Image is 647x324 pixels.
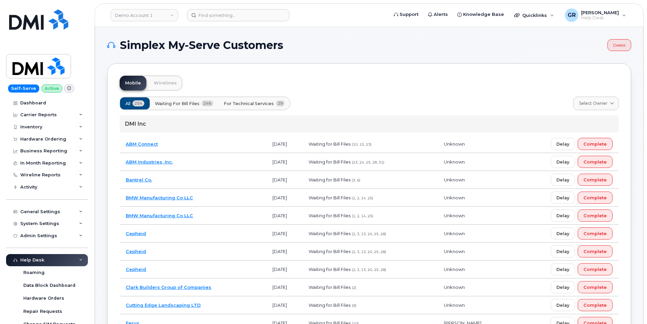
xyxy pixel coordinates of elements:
td: [DATE] [266,260,303,278]
span: Waiting for Bill Files [309,159,351,165]
span: Delay [556,284,569,291]
span: Complete [583,266,607,273]
button: Complete [578,174,613,186]
span: (3, 6) [352,178,360,182]
td: [DATE] [266,153,303,171]
a: Delete [607,39,631,51]
span: (2, 3, 13, 20, 25, 28) [352,250,386,254]
span: Delay [556,230,569,237]
div: DMI Inc [120,116,619,132]
button: Delay [551,227,575,240]
a: Bantrel Co. [126,177,152,182]
span: Waiting for Bill Files [309,195,351,200]
span: Delay [556,159,569,165]
span: Unknown [444,141,465,147]
button: Complete [578,138,613,150]
span: Unknown [444,213,465,218]
button: Delay [551,299,575,311]
button: Complete [578,227,613,240]
button: Complete [578,209,613,222]
span: (1, 2, 14, 25) [352,196,373,200]
td: [DATE] [266,171,303,189]
a: Mobile [120,76,146,91]
a: Cepheid [126,231,146,236]
span: Delay [556,195,569,201]
span: Delay [556,177,569,183]
span: Delay [556,141,569,147]
button: Delay [551,192,575,204]
a: BMW Manufacturing Co LLC [126,213,193,218]
button: Complete [578,263,613,275]
button: Complete [578,192,613,204]
span: (10, 15, 23) [352,142,372,147]
td: [DATE] [266,207,303,225]
td: [DATE] [266,278,303,296]
span: (2, 3, 13, 20, 25, 28) [352,232,386,236]
span: Unknown [444,267,465,272]
span: Complete [583,213,607,219]
span: Waiting for Bill Files [309,213,351,218]
span: Waiting for Bill Files [309,249,351,254]
a: Clark Builders Group of Companies [126,284,211,290]
span: 246 [201,100,213,106]
td: [DATE] [266,189,303,207]
span: Waiting for Bill Files [309,267,351,272]
button: Delay [551,174,575,186]
span: Delay [556,266,569,273]
span: Complete [583,302,607,308]
span: Unknown [444,177,465,182]
td: [DATE] [266,225,303,243]
span: Waiting for Bill Files [309,302,351,308]
span: (9) [352,303,356,308]
button: Complete [578,156,613,168]
button: Delay [551,209,575,222]
span: Complete [583,141,607,147]
span: (2, 3, 13, 20, 25, 28) [352,268,386,272]
span: Unknown [444,249,465,254]
span: (2) [352,285,356,290]
span: (1, 2, 14, 25) [352,214,373,218]
td: [DATE] [266,296,303,314]
span: Unknown [444,231,465,236]
a: Cutting Edge Landscaping LTD [126,302,201,308]
button: Delay [551,138,575,150]
span: Unknown [444,159,465,165]
span: Complete [583,284,607,291]
td: [DATE] [266,135,303,153]
button: Complete [578,299,613,311]
span: Waiting for Bill Files [155,100,199,107]
button: Complete [578,281,613,293]
td: [DATE] [266,243,303,260]
span: 29 [276,100,285,106]
button: Delay [551,245,575,257]
span: Complete [583,230,607,237]
button: Delay [551,281,575,293]
span: (23, 24, 25, 28, 31) [352,160,384,165]
span: Select Owner [579,100,607,106]
span: Waiting for Bill Files [309,284,351,290]
span: Waiting for Bill Files [309,231,351,236]
span: Complete [583,195,607,201]
a: BMW Manufacturing Co LLC [126,195,193,200]
a: Select Owner [573,97,619,110]
span: Unknown [444,195,465,200]
span: Complete [583,159,607,165]
span: Unknown [444,302,465,308]
span: Delay [556,248,569,255]
span: Waiting for Bill Files [309,141,351,147]
span: Unknown [444,284,465,290]
button: Delay [551,263,575,275]
button: Complete [578,245,613,257]
button: Delay [551,156,575,168]
span: Complete [583,177,607,183]
a: ABM Connect [126,141,158,147]
a: Wirelines [148,76,182,91]
span: Complete [583,248,607,255]
a: ABM Industries, Inc. [126,159,173,165]
span: Delay [556,302,569,308]
a: Cepheid [126,267,146,272]
a: Cepheid [126,249,146,254]
span: For Technical Services [224,100,274,107]
span: Simplex My-Serve Customers [120,40,283,50]
span: Waiting for Bill Files [309,177,351,182]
